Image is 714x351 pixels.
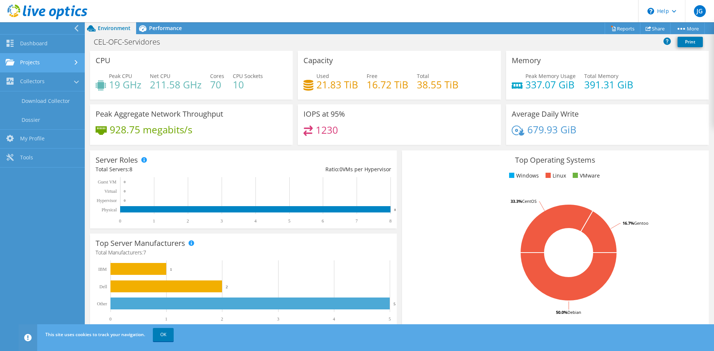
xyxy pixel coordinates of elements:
h4: 16.72 TiB [367,81,408,89]
text: 5 [393,302,396,306]
span: Environment [98,25,131,32]
tspan: CentOS [522,198,537,204]
text: IBM [98,267,107,272]
text: 1 [153,218,155,224]
h3: CPU [96,56,110,65]
li: Windows [507,172,539,180]
text: 8 [389,218,392,224]
text: 5 [288,218,290,224]
a: Reports [605,23,640,34]
text: 8 [394,208,396,212]
text: Virtual [104,189,117,194]
h4: 10 [233,81,263,89]
tspan: Gentoo [634,220,649,226]
text: 0 [109,316,112,322]
h4: 679.93 GiB [527,126,576,134]
h1: CEL-OFC-Servidores [90,38,171,46]
li: Linux [544,172,566,180]
span: Used [316,72,329,79]
text: 1 [165,316,167,322]
span: Peak CPU [109,72,132,79]
svg: \n [647,8,654,14]
text: 2 [226,285,228,289]
span: 0 [340,166,342,173]
div: Ratio: VMs per Hypervisor [243,165,391,173]
text: 0 [124,180,126,184]
text: Hypervisor [97,198,117,203]
text: 4 [254,218,257,224]
h4: 391.31 GiB [584,81,633,89]
text: 2 [221,316,223,322]
text: 1 [170,267,172,272]
text: Dell [99,284,107,289]
text: 4 [333,316,335,322]
a: OK [153,328,174,341]
h4: 21.83 TiB [316,81,358,89]
h4: 337.07 GiB [525,81,576,89]
h3: Server Roles [96,156,138,164]
span: Peak Memory Usage [525,72,576,79]
h4: 211.58 GHz [150,81,202,89]
h4: 928.75 megabits/s [110,126,192,134]
h3: Average Daily Write [512,110,579,118]
span: 7 [143,249,146,256]
h3: Memory [512,56,541,65]
span: JG [694,5,706,17]
span: Net CPU [150,72,170,79]
a: Print [678,37,703,47]
h3: IOPS at 95% [303,110,345,118]
text: 2 [187,218,189,224]
text: 6 [322,218,324,224]
span: Free [367,72,377,79]
span: Total [417,72,429,79]
text: 3 [277,316,279,322]
h4: Total Manufacturers: [96,248,391,257]
li: VMware [571,172,600,180]
tspan: 50.0% [556,309,567,315]
h4: 1230 [316,126,338,134]
text: 0 [124,189,126,193]
h4: 38.55 TiB [417,81,459,89]
a: More [670,23,705,34]
text: Physical [102,207,117,212]
h3: Top Operating Systems [408,156,703,164]
tspan: 33.3% [511,198,522,204]
h4: 19 GHz [109,81,141,89]
h3: Top Server Manufacturers [96,239,185,247]
text: Guest VM [98,179,116,185]
tspan: 16.7% [623,220,634,226]
h3: Capacity [303,56,333,65]
span: CPU Sockets [233,72,263,79]
h4: 70 [210,81,224,89]
span: This site uses cookies to track your navigation. [45,331,145,338]
text: 0 [124,199,126,202]
h3: Peak Aggregate Network Throughput [96,110,223,118]
text: Other [97,301,107,306]
text: 7 [356,218,358,224]
span: Performance [149,25,182,32]
text: 3 [221,218,223,224]
text: 5 [389,316,391,322]
text: 0 [119,218,121,224]
tspan: Debian [567,309,581,315]
span: 8 [129,166,132,173]
div: Total Servers: [96,165,243,173]
span: Total Memory [584,72,618,79]
a: Share [640,23,670,34]
span: Cores [210,72,224,79]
